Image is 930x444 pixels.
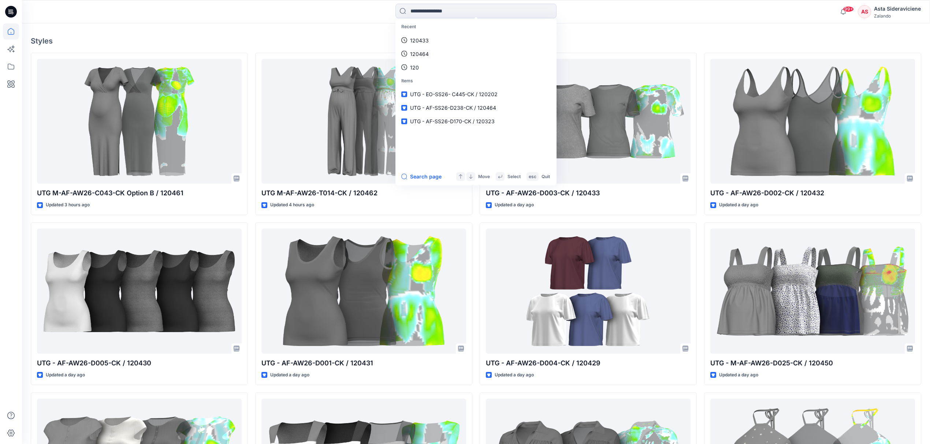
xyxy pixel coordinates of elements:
a: UTG - AF-AW26-D001-CK / 120431 [261,229,466,354]
p: Move [478,173,490,180]
a: 120433 [397,33,555,47]
p: Quit [542,173,550,180]
a: UTG - EO-SS26- C445-CK / 120202 [397,87,555,101]
div: AS [858,5,871,18]
p: UTG - AF-AW26-D004-CK / 120429 [486,358,691,368]
h4: Styles [31,37,921,45]
a: UTG - AF-AW26-D002-CK / 120432 [710,59,915,184]
p: Select [507,173,521,180]
p: Updated a day ago [719,371,758,379]
p: Updated a day ago [270,371,309,379]
p: UTG - AF-AW26-D003-CK / 120433 [486,188,691,198]
div: Zalando [874,13,921,19]
p: esc [529,173,536,180]
p: Updated a day ago [719,201,758,209]
p: Updated a day ago [495,201,534,209]
a: UTG - AF-SS26-D238-CK / 120464 [397,101,555,114]
a: UTG - AF-AW26-D005-CK / 120430 [37,229,242,354]
a: UTG - M-AF-AW26-D025-CK / 120450 [710,229,915,354]
button: Search page [401,172,442,181]
p: Updated a day ago [46,371,85,379]
p: Recent [397,20,555,34]
p: Updated a day ago [495,371,534,379]
a: UTG M-AF-AW26-C043-CK Option B / 120461 [37,59,242,184]
p: UTG - M-AF-AW26-D025-CK / 120450 [710,358,915,368]
p: UTG - AF-AW26-D005-CK / 120430 [37,358,242,368]
p: 120433 [410,36,429,44]
span: UTG - AF-SS26-D170-CK / 120323 [410,118,495,124]
a: UTG - AF-AW26-D004-CK / 120429 [486,229,691,354]
p: Updated 4 hours ago [270,201,314,209]
p: Items [397,74,555,87]
span: UTG - EO-SS26- C445-CK / 120202 [410,91,498,97]
a: UTG M-AF-AW26-T014-CK / 120462 [261,59,466,184]
p: Updated 3 hours ago [46,201,90,209]
span: UTG - AF-SS26-D238-CK / 120464 [410,105,496,111]
p: 120464 [410,50,429,57]
p: UTG M-AF-AW26-C043-CK Option B / 120461 [37,188,242,198]
p: UTG - AF-AW26-D001-CK / 120431 [261,358,466,368]
span: 99+ [843,6,854,12]
a: UTG - AF-AW26-D003-CK / 120433 [486,59,691,184]
div: Asta Sideraviciene [874,4,921,13]
a: UTG - AF-SS26-D170-CK / 120323 [397,114,555,128]
p: 120 [410,63,419,71]
p: UTG M-AF-AW26-T014-CK / 120462 [261,188,466,198]
a: 120464 [397,47,555,60]
p: UTG - AF-AW26-D002-CK / 120432 [710,188,915,198]
a: 120 [397,60,555,74]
